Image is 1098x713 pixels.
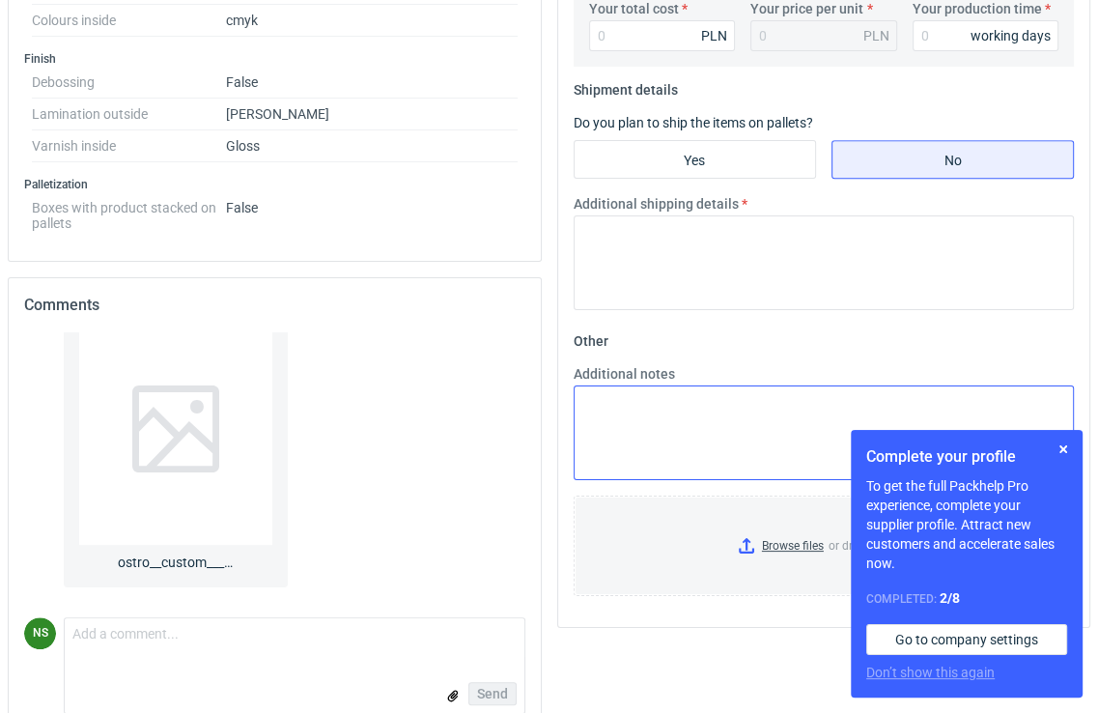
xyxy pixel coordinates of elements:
a: ostro__custom____PELQ__d0__oR424793195.pdf [64,298,288,587]
label: or drop to attach [575,497,1074,595]
label: No [831,140,1074,179]
dd: False [226,192,518,231]
button: Don’t show this again [866,663,995,682]
strong: 2 / 8 [940,590,960,606]
button: Skip for now [1052,438,1075,461]
h2: Comments [24,294,525,317]
span: Send [477,687,508,700]
dt: Colours inside [32,5,226,37]
div: PLN [701,26,727,45]
input: 0 [589,20,736,51]
dt: Boxes with product stacked on pallets [32,192,226,231]
h3: Palletization [24,177,525,192]
button: Send [468,682,517,705]
div: PLN [863,26,889,45]
label: Additional notes [574,364,675,384]
figcaption: NS [24,617,56,649]
dt: Lamination outside [32,99,226,130]
input: 0 [913,20,1059,51]
dd: cmyk [226,5,518,37]
h3: Finish [24,51,525,67]
p: To get the full Packhelp Pro experience, complete your supplier profile. Attract new customers an... [866,476,1067,573]
span: ostro__custom____PELQ__d0__oR424793195.pdf [118,545,234,572]
dt: Varnish inside [32,130,226,162]
label: Yes [574,140,816,179]
a: Go to company settings [866,624,1067,655]
legend: Other [574,326,608,349]
div: working days [971,26,1051,45]
dd: [PERSON_NAME] [226,99,518,130]
div: Completed: [866,588,1067,609]
h1: Complete your profile [866,445,1067,469]
label: Additional shipping details [574,194,739,214]
dd: Gloss [226,130,518,162]
dd: False [226,67,518,99]
dt: Debossing [32,67,226,99]
label: Do you plan to ship the items on pallets? [574,115,813,130]
div: Natalia Stępak [24,617,56,649]
legend: Shipment details [574,74,678,98]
